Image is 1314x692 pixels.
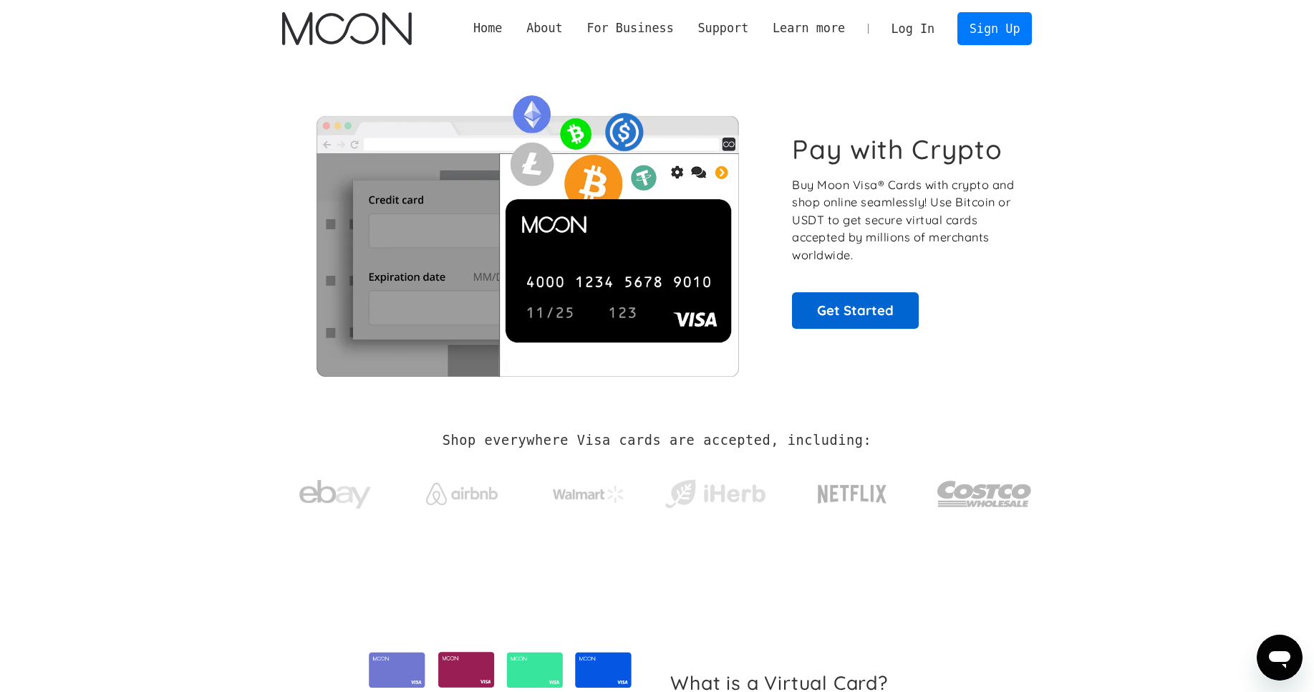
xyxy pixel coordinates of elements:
p: Buy Moon Visa® Cards with crypto and shop online seamlessly! Use Bitcoin or USDT to get secure vi... [792,176,1016,264]
div: For Business [575,19,686,37]
a: home [282,12,412,45]
div: About [514,19,574,37]
a: Get Started [792,292,919,328]
div: Learn more [773,19,845,37]
img: Moon Cards let you spend your crypto anywhere Visa is accepted. [282,85,773,376]
div: About [526,19,563,37]
a: Home [461,19,514,37]
iframe: Button to launch messaging window [1257,635,1303,681]
a: ebay [282,458,389,524]
a: Walmart [535,471,642,510]
h1: Pay with Crypto [792,133,1003,165]
img: Moon Logo [282,12,412,45]
a: Log In [879,13,947,44]
a: Costco [937,453,1033,528]
img: Airbnb [426,483,498,505]
img: Walmart [553,486,624,503]
img: iHerb [662,476,768,513]
a: Netflix [788,462,917,519]
img: Netflix [816,476,888,512]
div: Learn more [760,19,857,37]
a: Airbnb [408,468,515,512]
div: Support [697,19,748,37]
div: Support [686,19,760,37]
a: iHerb [662,461,768,520]
a: Sign Up [957,12,1032,44]
div: For Business [586,19,673,37]
h2: Shop everywhere Visa cards are accepted, including: [443,433,871,448]
img: ebay [299,472,371,517]
img: Costco [937,467,1033,521]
